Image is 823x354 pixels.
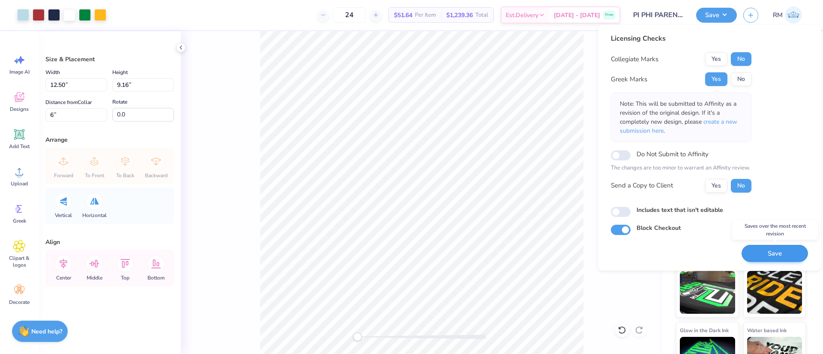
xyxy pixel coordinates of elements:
span: Decorate [9,299,30,306]
span: RM [773,10,783,20]
img: Roberta Manuel [785,6,802,24]
span: Image AI [9,68,30,75]
button: No [731,72,751,86]
input: – – [333,7,366,23]
span: Glow in the Dark Ink [680,326,729,335]
span: Greek [13,217,26,224]
span: Designs [10,106,29,113]
button: Save [742,245,808,262]
span: Total [475,11,488,20]
label: Block Checkout [637,223,681,232]
button: No [731,52,751,66]
span: Top [121,274,129,281]
label: Rotate [112,97,127,107]
button: No [731,179,751,193]
a: RM [769,6,806,24]
span: $51.64 [394,11,412,20]
span: Clipart & logos [5,255,33,268]
label: Do Not Submit to Affinity [637,149,709,160]
div: Greek Marks [611,74,647,84]
label: Height [112,67,128,77]
p: Note: This will be submitted to Affinity as a revision of the original design. If it's a complete... [620,99,742,135]
div: Accessibility label [353,333,362,341]
span: Est. Delivery [506,11,538,20]
label: Includes text that isn't editable [637,205,723,214]
label: Width [45,67,60,77]
label: Distance from Collar [45,97,92,107]
span: Horizontal [82,212,107,219]
button: Yes [705,179,727,193]
button: Save [696,8,737,23]
img: Neon Ink [680,271,735,314]
span: Upload [11,180,28,187]
strong: Need help? [31,327,62,336]
span: Add Text [9,143,30,150]
div: Size & Placement [45,55,174,64]
p: The changes are too minor to warrant an Affinity review. [611,164,751,173]
span: Water based Ink [747,326,787,335]
div: Align [45,238,174,247]
span: Middle [87,274,102,281]
button: Yes [705,72,727,86]
img: Metallic & Glitter Ink [747,271,802,314]
div: Collegiate Marks [611,54,658,64]
div: Saves over the most recent revision [732,220,818,240]
span: Bottom [147,274,165,281]
input: Untitled Design [627,6,690,24]
button: Yes [705,52,727,66]
span: $1,239.36 [446,11,473,20]
span: Free [605,12,613,18]
span: Per Item [415,11,436,20]
div: Licensing Checks [611,33,751,44]
span: Center [56,274,71,281]
div: Arrange [45,135,174,144]
span: Vertical [55,212,72,219]
span: [DATE] - [DATE] [554,11,600,20]
div: Send a Copy to Client [611,181,673,190]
